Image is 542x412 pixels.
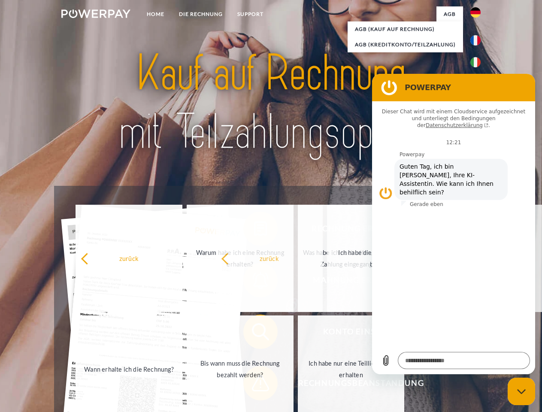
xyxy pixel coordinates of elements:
div: Bis wann muss die Rechnung bezahlt werden? [192,357,288,381]
img: logo-powerpay-white.svg [61,9,130,18]
div: Wann erhalte ich die Rechnung? [81,363,177,375]
a: AGB (Kauf auf Rechnung) [348,21,463,37]
a: agb [436,6,463,22]
div: Ich habe die Rechnung bereits bezahlt [332,247,429,270]
iframe: Messaging-Fenster [372,74,535,374]
img: de [470,7,481,18]
a: SUPPORT [230,6,271,22]
a: Home [139,6,172,22]
div: Warum habe ich eine Rechnung erhalten? [192,247,288,270]
iframe: Schaltfläche zum Öffnen des Messaging-Fensters; Konversation läuft [508,378,535,405]
img: title-powerpay_de.svg [82,41,460,164]
img: it [470,57,481,67]
div: zurück [81,252,177,264]
div: Ich habe nur eine Teillieferung erhalten [303,357,400,381]
div: zurück [221,252,318,264]
a: AGB (Kreditkonto/Teilzahlung) [348,37,463,52]
img: fr [470,35,481,45]
a: DIE RECHNUNG [172,6,230,22]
